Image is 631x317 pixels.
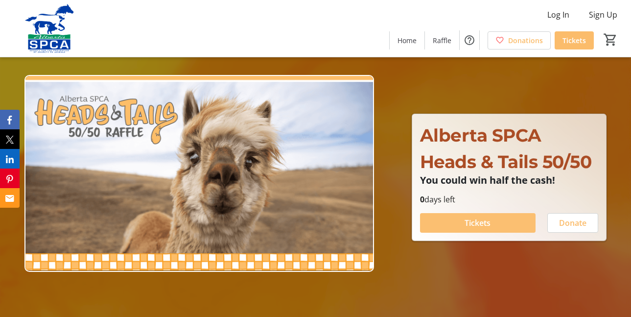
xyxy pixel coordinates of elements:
a: Donations [488,31,551,49]
span: Tickets [465,217,491,229]
span: 0 [420,194,424,205]
button: Tickets [420,213,536,233]
span: Raffle [433,35,451,46]
span: Alberta SPCA [420,124,541,146]
a: Home [390,31,424,49]
button: Cart [602,31,619,49]
img: Campaign CTA Media Photo [24,75,374,272]
a: Raffle [425,31,459,49]
span: Home [397,35,417,46]
p: You could win half the cash! [420,175,598,186]
button: Help [460,30,479,50]
img: Alberta SPCA's Logo [6,4,93,53]
span: Donate [559,217,586,229]
button: Donate [547,213,598,233]
span: Donations [508,35,543,46]
span: Sign Up [589,9,617,21]
span: Tickets [562,35,586,46]
button: Sign Up [581,7,625,23]
span: Log In [547,9,569,21]
a: Tickets [555,31,594,49]
span: Heads & Tails 50/50 [420,151,592,172]
p: days left [420,194,598,205]
button: Log In [539,7,577,23]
